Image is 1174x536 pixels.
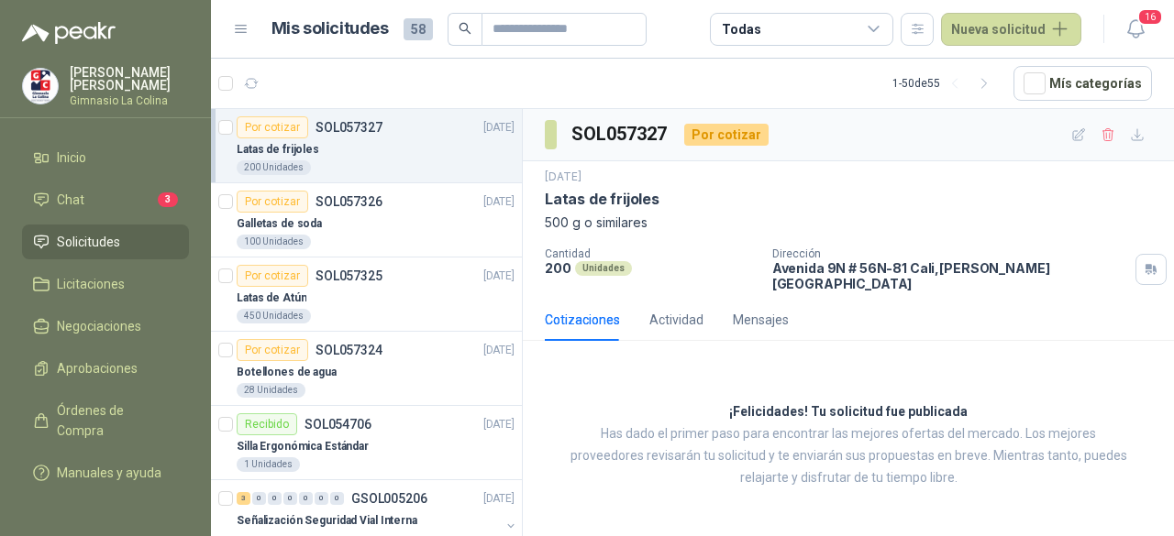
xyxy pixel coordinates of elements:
[237,457,300,472] div: 1 Unidades
[57,463,161,483] span: Manuales y ayuda
[722,19,760,39] div: Todas
[237,512,417,530] p: Señalización Seguridad Vial Interna
[22,393,189,448] a: Órdenes de Compra
[268,492,282,505] div: 0
[733,310,789,330] div: Mensajes
[772,247,1128,260] p: Dirección
[649,310,703,330] div: Actividad
[315,492,328,505] div: 0
[237,290,306,307] p: Latas de Atún
[483,193,515,211] p: [DATE]
[237,191,308,213] div: Por cotizar
[351,492,427,505] p: GSOL005206
[283,492,297,505] div: 0
[237,116,308,138] div: Por cotizar
[252,492,266,505] div: 0
[772,260,1128,291] p: Avenida 9N # 56N-81 Cali , [PERSON_NAME][GEOGRAPHIC_DATA]
[237,339,308,361] div: Por cotizar
[575,261,632,276] div: Unidades
[22,309,189,344] a: Negociaciones
[545,190,659,209] p: Latas de frijoles
[545,169,581,186] p: [DATE]
[237,215,322,233] p: Galletas de soda
[57,190,84,210] span: Chat
[545,213,1152,233] p: 500 g o similares
[1013,66,1152,101] button: Mís categorías
[545,260,571,276] p: 200
[237,413,297,435] div: Recibido
[483,342,515,359] p: [DATE]
[57,400,172,441] span: Órdenes de Compra
[316,121,382,134] p: SOL057327
[404,18,433,40] span: 58
[57,232,120,252] span: Solicitudes
[237,265,308,287] div: Por cotizar
[22,22,116,44] img: Logo peakr
[316,344,382,356] p: SOL057324
[941,13,1081,46] button: Nueva solicitud
[316,195,382,208] p: SOL057326
[237,383,305,398] div: 28 Unidades
[271,16,389,42] h1: Mis solicitudes
[545,247,758,260] p: Cantidad
[70,66,189,92] p: [PERSON_NAME] [PERSON_NAME]
[330,492,344,505] div: 0
[237,438,369,455] p: Silla Ergonómica Estándar
[1119,13,1152,46] button: 16
[299,492,313,505] div: 0
[684,124,769,146] div: Por cotizar
[22,351,189,386] a: Aprobaciones
[22,224,189,259] a: Solicitudes
[1137,8,1163,26] span: 16
[23,69,58,104] img: Company Logo
[57,274,125,294] span: Licitaciones
[237,141,319,159] p: Latas de frijoles
[211,406,522,480] a: RecibidoSOL054706[DATE] Silla Ergonómica Estándar1 Unidades
[316,269,382,282] p: SOL057325
[237,235,311,249] div: 100 Unidades
[483,416,515,433] p: [DATE]
[70,95,189,106] p: Gimnasio La Colina
[459,22,471,35] span: search
[237,364,337,381] p: Botellones de agua
[571,120,670,148] h3: SOL057327
[211,332,522,406] a: Por cotizarSOL057324[DATE] Botellones de agua28 Unidades
[22,140,189,175] a: Inicio
[22,182,189,217] a: Chat3
[158,192,178,207] span: 3
[22,267,189,301] a: Licitaciones
[892,69,999,98] div: 1 - 50 de 55
[57,148,86,168] span: Inicio
[729,401,968,423] h3: ¡Felicidades! Tu solicitud fue publicada
[211,257,522,332] a: Por cotizarSOL057325[DATE] Latas de Atún450 Unidades
[483,119,515,137] p: [DATE]
[545,310,620,330] div: Cotizaciones
[57,358,138,378] span: Aprobaciones
[57,316,141,336] span: Negociaciones
[22,455,189,490] a: Manuales y ayuda
[569,423,1128,489] p: Has dado el primer paso para encontrar las mejores ofertas del mercado. Los mejores proveedores r...
[305,418,371,431] p: SOL054706
[483,490,515,508] p: [DATE]
[237,309,311,323] div: 450 Unidades
[211,183,522,257] a: Por cotizarSOL057326[DATE] Galletas de soda100 Unidades
[237,492,250,505] div: 3
[211,109,522,183] a: Por cotizarSOL057327[DATE] Latas de frijoles200 Unidades
[483,268,515,285] p: [DATE]
[237,160,311,175] div: 200 Unidades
